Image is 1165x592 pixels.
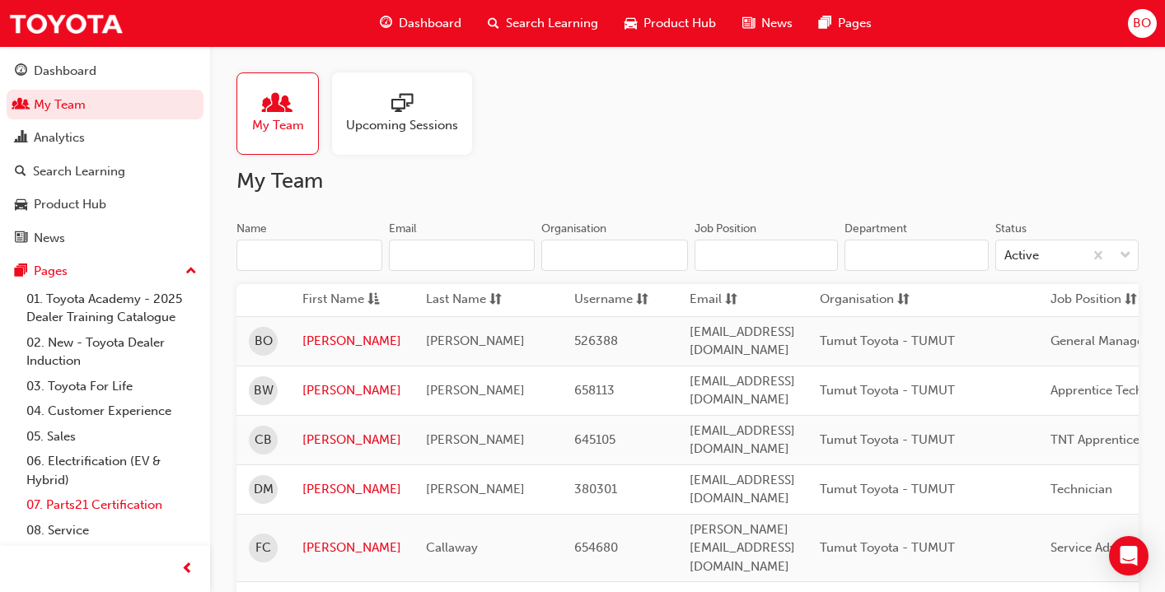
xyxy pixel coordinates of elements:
span: sorting-icon [636,290,648,310]
a: My Team [7,90,204,120]
span: news-icon [15,231,27,246]
a: My Team [236,72,332,155]
span: car-icon [625,13,637,34]
div: Name [236,221,267,237]
a: News [7,223,204,254]
span: [EMAIL_ADDRESS][DOMAIN_NAME] [690,324,795,358]
div: Pages [34,262,68,281]
span: asc-icon [367,290,380,310]
span: up-icon [185,261,197,282]
div: Product Hub [34,195,106,214]
span: pages-icon [15,264,27,279]
span: Dashboard [399,14,461,33]
a: pages-iconPages [806,7,885,40]
button: Pages [7,256,204,287]
a: search-iconSearch Learning [475,7,611,40]
span: BO [255,332,273,351]
span: First Name [302,290,364,310]
span: car-icon [15,198,27,212]
span: Technician [1050,482,1112,496]
span: 380301 [574,482,617,496]
span: Last Name [426,290,486,310]
img: Trak [8,5,124,42]
span: pages-icon [819,13,831,34]
a: Upcoming Sessions [332,72,485,155]
span: chart-icon [15,131,27,146]
a: 09. Technical [20,543,204,568]
a: 04. Customer Experience [20,399,204,424]
span: My Team [252,116,304,135]
span: Tumut Toyota - TUMUT [820,333,955,348]
a: 06. Electrification (EV & Hybrid) [20,449,204,492]
span: Tumut Toyota - TUMUT [820,482,955,496]
div: Email [389,221,417,237]
div: Job Position [695,221,756,237]
span: Tumut Toyota - TUMUT [820,540,955,555]
div: News [34,229,65,248]
a: 07. Parts21 Certification [20,492,204,518]
span: Email [690,290,722,310]
span: sessionType_ONLINE_URL-icon [391,93,413,116]
button: First Nameasc-icon [302,290,393,310]
span: CB [255,431,272,450]
span: Tumut Toyota - TUMUT [820,383,955,398]
span: prev-icon [181,559,194,580]
span: [PERSON_NAME] [426,482,525,496]
span: DM [254,480,274,499]
span: Username [574,290,633,310]
span: [PERSON_NAME] [426,432,525,447]
a: [PERSON_NAME] [302,381,401,400]
span: guage-icon [15,64,27,79]
span: 526388 [574,333,618,348]
span: guage-icon [380,13,392,34]
span: people-icon [15,98,27,113]
input: Department [845,240,989,271]
input: Organisation [541,240,687,271]
a: [PERSON_NAME] [302,538,401,557]
a: Product Hub [7,189,204,220]
a: 05. Sales [20,424,204,450]
span: BO [1133,14,1151,33]
div: Department [845,221,907,237]
span: people-icon [267,93,288,116]
span: FC [255,538,271,557]
div: Active [1004,246,1039,265]
span: Pages [838,14,872,33]
span: Product Hub [643,14,716,33]
span: [EMAIL_ADDRESS][DOMAIN_NAME] [690,374,795,408]
a: car-iconProduct Hub [611,7,729,40]
h2: My Team [236,168,1139,194]
span: 645105 [574,432,615,447]
button: Usernamesorting-icon [574,290,665,310]
span: Organisation [820,290,894,310]
a: Analytics [7,123,204,153]
span: [PERSON_NAME][EMAIL_ADDRESS][DOMAIN_NAME] [690,522,795,574]
span: Upcoming Sessions [346,116,458,135]
span: sorting-icon [725,290,737,310]
span: 658113 [574,383,615,398]
span: BW [254,381,274,400]
span: Search Learning [506,14,598,33]
button: DashboardMy TeamAnalyticsSearch LearningProduct HubNews [7,53,204,256]
span: [EMAIL_ADDRESS][DOMAIN_NAME] [690,473,795,506]
button: Organisationsorting-icon [820,290,910,310]
span: sorting-icon [489,290,502,310]
a: [PERSON_NAME] [302,332,401,351]
div: Organisation [541,221,606,237]
span: [PERSON_NAME] [426,383,525,398]
a: [PERSON_NAME] [302,431,401,450]
button: BO [1128,9,1157,38]
a: 01. Toyota Academy - 2025 Dealer Training Catalogue [20,287,204,330]
span: General Manager [1050,333,1149,348]
button: Job Positionsorting-icon [1050,290,1141,310]
span: [EMAIL_ADDRESS][DOMAIN_NAME] [690,423,795,457]
a: Dashboard [7,56,204,86]
span: search-icon [15,165,26,179]
a: 03. Toyota For Life [20,374,204,399]
div: Analytics [34,128,85,147]
span: News [761,14,793,33]
button: Emailsorting-icon [690,290,780,310]
input: Job Position [695,240,839,271]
